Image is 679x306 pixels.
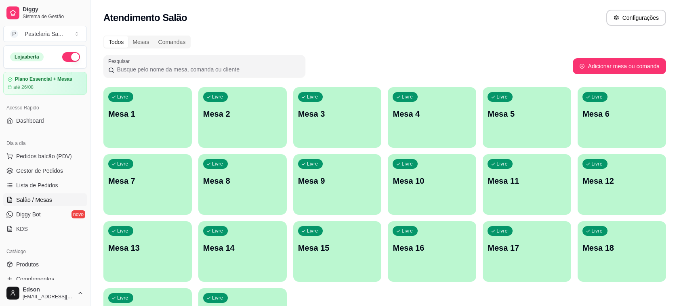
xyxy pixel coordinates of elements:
[488,175,566,187] p: Mesa 11
[393,108,471,119] p: Mesa 4
[496,161,508,167] p: Livre
[117,228,128,234] p: Livre
[117,161,128,167] p: Livre
[23,286,74,293] span: Edson
[591,161,603,167] p: Livre
[62,52,80,62] button: Alterar Status
[3,245,87,258] div: Catálogo
[23,13,84,20] span: Sistema de Gestão
[108,175,187,187] p: Mesa 7
[298,175,377,187] p: Mesa 9
[103,87,192,148] button: LivreMesa 1
[573,58,666,74] button: Adicionar mesa ou comanda
[496,228,508,234] p: Livre
[16,117,44,125] span: Dashboard
[3,283,87,303] button: Edson[EMAIL_ADDRESS][DOMAIN_NAME]
[203,108,282,119] p: Mesa 2
[388,221,476,282] button: LivreMesa 16
[393,175,471,187] p: Mesa 10
[23,6,84,13] span: Diggy
[388,154,476,215] button: LivreMesa 10
[307,228,318,234] p: Livre
[591,228,603,234] p: Livre
[388,87,476,148] button: LivreMesa 4
[3,137,87,150] div: Dia a dia
[488,108,566,119] p: Mesa 5
[212,295,223,301] p: Livre
[13,84,34,90] article: até 26/08
[483,87,571,148] button: LivreMesa 5
[483,154,571,215] button: LivreMesa 11
[3,193,87,206] a: Salão / Mesas
[591,94,603,100] p: Livre
[582,242,661,254] p: Mesa 18
[25,30,63,38] div: Pastelaria Sa ...
[293,87,382,148] button: LivreMesa 3
[198,154,287,215] button: LivreMesa 8
[203,175,282,187] p: Mesa 8
[307,94,318,100] p: Livre
[212,161,223,167] p: Livre
[114,65,301,73] input: Pesquisar
[10,30,18,38] span: P
[108,108,187,119] p: Mesa 1
[3,164,87,177] a: Gestor de Pedidos
[307,161,318,167] p: Livre
[393,242,471,254] p: Mesa 16
[582,108,661,119] p: Mesa 6
[3,3,87,23] a: DiggySistema de Gestão
[483,221,571,282] button: LivreMesa 17
[402,94,413,100] p: Livre
[212,94,223,100] p: Livre
[582,175,661,187] p: Mesa 12
[578,87,666,148] button: LivreMesa 6
[606,10,666,26] button: Configurações
[16,275,54,283] span: Complementos
[3,72,87,95] a: Plano Essencial + Mesasaté 26/08
[103,221,192,282] button: LivreMesa 13
[3,150,87,163] button: Pedidos balcão (PDV)
[103,11,187,24] h2: Atendimento Salão
[402,228,413,234] p: Livre
[496,94,508,100] p: Livre
[3,272,87,285] a: Complementos
[293,154,382,215] button: LivreMesa 9
[154,36,190,48] div: Comandas
[16,260,39,268] span: Produtos
[203,242,282,254] p: Mesa 14
[16,152,72,160] span: Pedidos balcão (PDV)
[3,208,87,221] a: Diggy Botnovo
[117,295,128,301] p: Livre
[198,221,287,282] button: LivreMesa 14
[3,101,87,114] div: Acesso Rápido
[3,26,87,42] button: Select a team
[3,114,87,127] a: Dashboard
[3,222,87,235] a: KDS
[212,228,223,234] p: Livre
[16,210,41,218] span: Diggy Bot
[15,76,72,82] article: Plano Essencial + Mesas
[16,196,52,204] span: Salão / Mesas
[16,167,63,175] span: Gestor de Pedidos
[578,221,666,282] button: LivreMesa 18
[298,242,377,254] p: Mesa 15
[3,179,87,192] a: Lista de Pedidos
[16,225,28,233] span: KDS
[103,154,192,215] button: LivreMesa 7
[3,258,87,271] a: Produtos
[16,181,58,189] span: Lista de Pedidos
[128,36,153,48] div: Mesas
[293,221,382,282] button: LivreMesa 15
[488,242,566,254] p: Mesa 17
[108,242,187,254] p: Mesa 13
[23,293,74,300] span: [EMAIL_ADDRESS][DOMAIN_NAME]
[402,161,413,167] p: Livre
[10,52,44,61] div: Loja aberta
[298,108,377,119] p: Mesa 3
[108,58,132,65] label: Pesquisar
[117,94,128,100] p: Livre
[104,36,128,48] div: Todos
[198,87,287,148] button: LivreMesa 2
[578,154,666,215] button: LivreMesa 12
